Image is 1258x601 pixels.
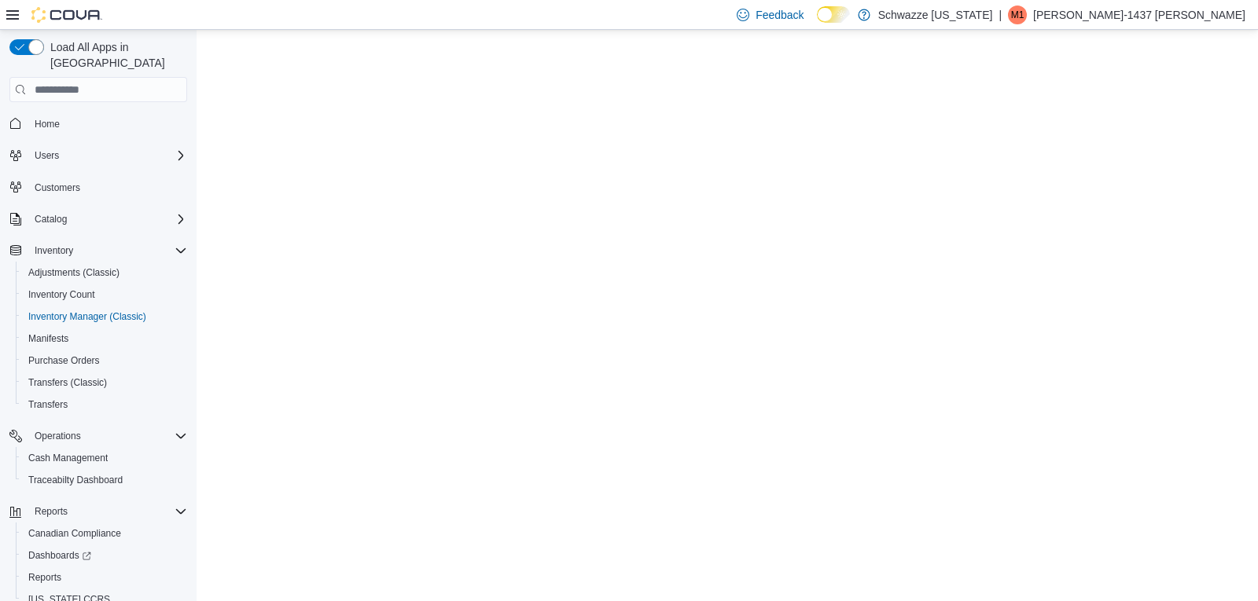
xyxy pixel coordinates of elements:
[28,549,91,562] span: Dashboards
[35,118,60,130] span: Home
[1011,5,1024,24] span: M1
[22,329,75,348] a: Manifests
[22,307,187,326] span: Inventory Manager (Classic)
[28,178,187,197] span: Customers
[22,395,187,414] span: Transfers
[28,376,107,389] span: Transfers (Classic)
[28,474,123,486] span: Traceabilty Dashboard
[28,502,74,521] button: Reports
[22,546,187,565] span: Dashboards
[16,469,193,491] button: Traceabilty Dashboard
[22,546,97,565] a: Dashboards
[16,284,193,306] button: Inventory Count
[16,350,193,372] button: Purchase Orders
[22,263,187,282] span: Adjustments (Classic)
[3,112,193,134] button: Home
[35,505,68,518] span: Reports
[817,23,818,24] span: Dark Mode
[28,571,61,584] span: Reports
[22,568,187,587] span: Reports
[28,398,68,411] span: Transfers
[22,471,129,489] a: Traceabilty Dashboard
[44,39,187,71] span: Load All Apps in [GEOGRAPHIC_DATA]
[1008,5,1027,24] div: Mariah-1437 Marquez
[817,6,850,23] input: Dark Mode
[22,449,187,467] span: Cash Management
[28,354,100,367] span: Purchase Orders
[22,351,187,370] span: Purchase Orders
[28,113,187,133] span: Home
[1033,5,1245,24] p: [PERSON_NAME]-1437 [PERSON_NAME]
[22,307,153,326] a: Inventory Manager (Classic)
[756,7,804,23] span: Feedback
[22,285,187,304] span: Inventory Count
[28,310,146,323] span: Inventory Manager (Classic)
[16,447,193,469] button: Cash Management
[28,502,187,521] span: Reports
[28,427,187,445] span: Operations
[16,328,193,350] button: Manifests
[28,241,187,260] span: Inventory
[16,566,193,588] button: Reports
[22,449,114,467] a: Cash Management
[35,244,73,257] span: Inventory
[28,266,120,279] span: Adjustments (Classic)
[3,240,193,262] button: Inventory
[28,146,65,165] button: Users
[22,568,68,587] a: Reports
[16,522,193,544] button: Canadian Compliance
[22,524,127,543] a: Canadian Compliance
[28,210,73,229] button: Catalog
[22,351,106,370] a: Purchase Orders
[16,544,193,566] a: Dashboards
[878,5,993,24] p: Schwazze [US_STATE]
[28,115,66,134] a: Home
[28,332,68,345] span: Manifests
[16,262,193,284] button: Adjustments (Classic)
[3,425,193,447] button: Operations
[3,208,193,230] button: Catalog
[28,146,187,165] span: Users
[35,181,80,194] span: Customers
[28,527,121,540] span: Canadian Compliance
[22,373,113,392] a: Transfers (Classic)
[35,149,59,162] span: Users
[28,241,79,260] button: Inventory
[31,7,102,23] img: Cova
[16,394,193,416] button: Transfers
[28,288,95,301] span: Inventory Count
[22,285,101,304] a: Inventory Count
[35,213,67,225] span: Catalog
[16,306,193,328] button: Inventory Manager (Classic)
[3,176,193,199] button: Customers
[22,263,126,282] a: Adjustments (Classic)
[22,373,187,392] span: Transfers (Classic)
[28,427,87,445] button: Operations
[3,145,193,167] button: Users
[22,524,187,543] span: Canadian Compliance
[22,471,187,489] span: Traceabilty Dashboard
[28,178,86,197] a: Customers
[22,395,74,414] a: Transfers
[35,430,81,442] span: Operations
[999,5,1002,24] p: |
[28,452,108,464] span: Cash Management
[28,210,187,229] span: Catalog
[3,500,193,522] button: Reports
[22,329,187,348] span: Manifests
[16,372,193,394] button: Transfers (Classic)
